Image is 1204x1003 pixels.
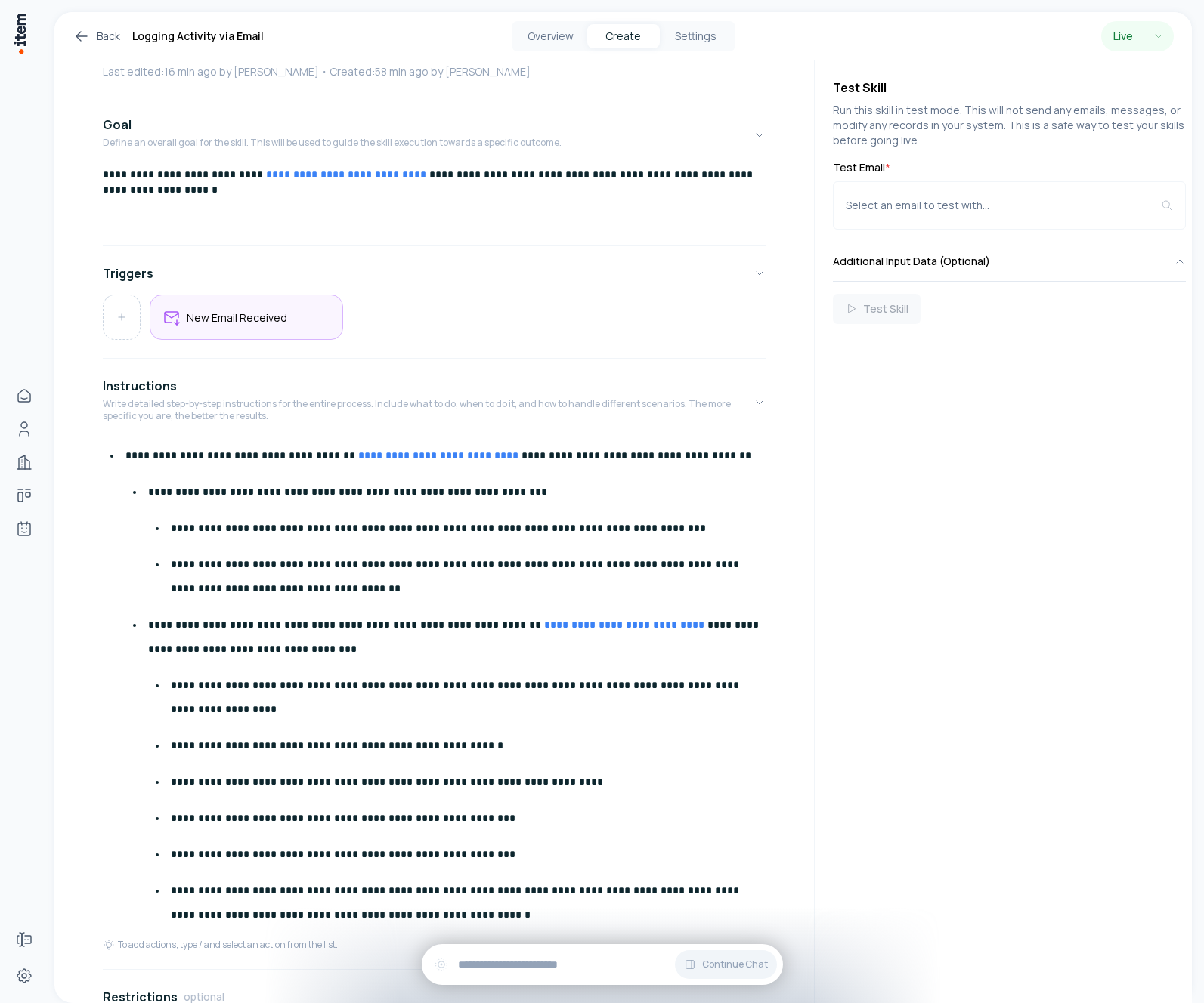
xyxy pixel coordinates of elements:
div: InstructionsWrite detailed step-by-step instructions for the entire process. Include what to do, ... [103,440,766,963]
button: InstructionsWrite detailed step-by-step instructions for the entire process. Include what to do, ... [103,365,766,440]
div: To add actions, type / and select an action from the list. [103,939,338,951]
button: Overview [515,24,587,48]
a: Forms [9,924,39,955]
p: Last edited: 16 min ago by [PERSON_NAME] ・Created: 58 min ago by [PERSON_NAME] [103,64,766,79]
h4: Test Skill [833,79,1186,97]
h4: Instructions [103,377,177,395]
button: Triggers [103,252,766,295]
h4: Goal [103,116,132,134]
h5: New Email Received [187,310,287,325]
button: Additional Input Data (Optional) [833,242,1186,281]
p: Define an overall goal for the skill. This will be used to guide the skill execution towards a sp... [103,137,562,149]
a: Back [73,27,120,45]
span: Continue Chat [702,958,768,971]
img: Item Brain Logo [12,12,27,55]
div: Triggers [103,295,766,352]
div: Select an email to test with... [846,198,1161,213]
a: Contacts [9,414,39,444]
a: Agents [9,514,39,544]
h1: Logging Activity via Email [132,27,264,45]
a: Companies [9,447,39,477]
h4: Triggers [103,264,153,282]
a: Home [9,381,39,411]
button: GoalDefine an overall goal for the skill. This will be used to guide the skill execution towards ... [103,103,766,167]
button: Continue Chat [675,950,777,979]
a: Settings [9,961,39,991]
p: Write detailed step-by-step instructions for the entire process. Include what to do, when to do i... [103,398,754,422]
div: Continue Chat [422,944,783,985]
button: Create [587,24,660,48]
p: Run this skill in test mode. This will not send any emails, messages, or modify any records in yo... [833,103,1186,148]
button: Settings [660,24,732,48]
label: Test Email [833,160,1186,175]
div: GoalDefine an overall goal for the skill. This will be used to guide the skill execution towards ... [103,167,766,239]
a: deals [9,480,39,511]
